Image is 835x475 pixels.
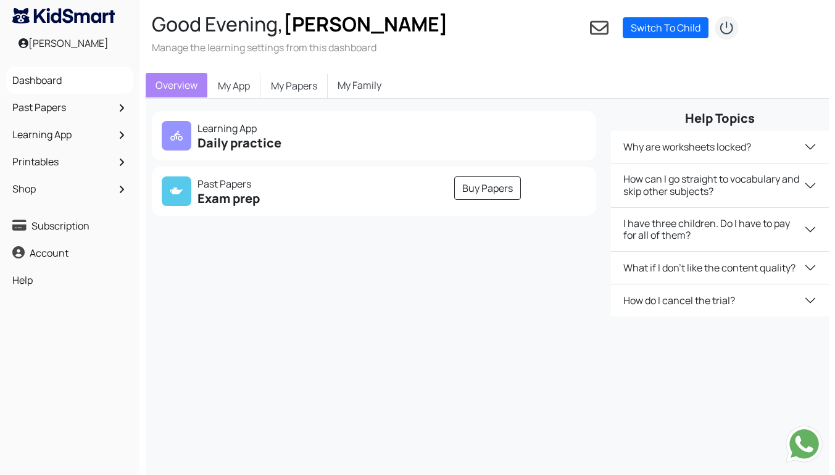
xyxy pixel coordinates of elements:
[786,426,823,463] img: Send whatsapp message to +442080035976
[611,131,829,163] button: Why are worksheets locked?
[611,208,829,251] button: I have three children. Do I have to pay for all of them?
[162,176,367,191] p: Past Papers
[12,8,115,23] img: KidSmart logo
[611,252,829,284] button: What if I don't like the content quality?
[9,97,130,118] a: Past Papers
[714,15,739,40] img: logout2.png
[9,151,130,172] a: Printables
[162,121,367,136] p: Learning App
[146,73,207,97] a: Overview
[9,70,130,91] a: Dashboard
[260,73,328,99] a: My Papers
[162,191,367,206] h5: Exam prep
[9,178,130,199] a: Shop
[9,215,130,236] a: Subscription
[152,12,448,36] h2: Good Evening,
[9,242,130,263] a: Account
[328,73,391,97] a: My Family
[611,111,829,126] h5: Help Topics
[162,136,367,151] h5: Daily practice
[9,270,130,291] a: Help
[611,163,829,207] button: How can I go straight to vocabulary and skip other subjects?
[207,73,260,99] a: My App
[623,17,708,38] a: Switch To Child
[611,284,829,316] button: How do I cancel the trial?
[9,124,130,145] a: Learning App
[283,10,448,38] span: [PERSON_NAME]
[454,176,521,200] a: Buy Papers
[152,41,448,54] h3: Manage the learning settings from this dashboard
